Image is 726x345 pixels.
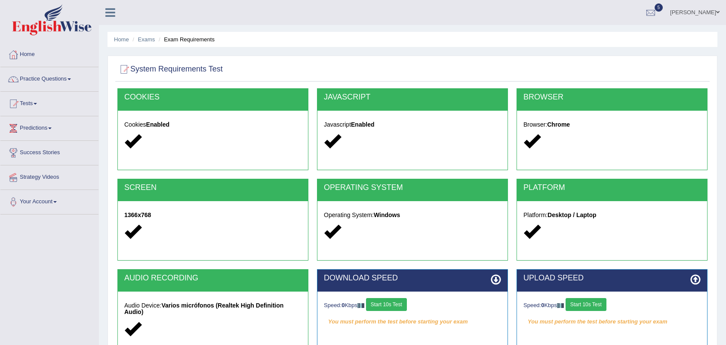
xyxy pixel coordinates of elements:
strong: 1366x768 [124,211,151,218]
h5: Javascript [324,121,501,128]
button: Start 10s Test [366,298,407,311]
strong: Varios micrófonos (Realtek High Definition Audio) [124,302,283,315]
span: 5 [655,3,663,12]
h2: COOKIES [124,93,301,102]
h2: AUDIO RECORDING [124,274,301,283]
h5: Platform: [523,212,701,218]
strong: Enabled [351,121,374,128]
em: You must perform the test before starting your exam [523,315,701,328]
strong: 0 [541,302,544,308]
h2: PLATFORM [523,183,701,192]
a: Exams [138,36,155,43]
img: ajax-loader-fb-connection.gif [357,303,364,308]
a: Tests [0,92,98,113]
a: Practice Questions [0,67,98,89]
strong: Windows [374,211,400,218]
div: Speed: Kbps [523,298,701,313]
a: Strategy Videos [0,165,98,187]
a: Success Stories [0,141,98,162]
em: You must perform the test before starting your exam [324,315,501,328]
strong: Desktop / Laptop [548,211,597,218]
h2: OPERATING SYSTEM [324,183,501,192]
button: Start 10s Test [566,298,606,311]
h2: DOWNLOAD SPEED [324,274,501,283]
a: Your Account [0,190,98,211]
div: Speed: Kbps [324,298,501,313]
img: ajax-loader-fb-connection.gif [557,303,564,308]
h2: BROWSER [523,93,701,102]
h2: JAVASCRIPT [324,93,501,102]
strong: Chrome [547,121,570,128]
a: Home [114,36,129,43]
li: Exam Requirements [157,35,215,44]
h2: System Requirements Test [117,63,223,76]
strong: 0 [341,302,345,308]
strong: Enabled [146,121,169,128]
a: Home [0,43,98,64]
h5: Operating System: [324,212,501,218]
h5: Cookies [124,121,301,128]
h2: SCREEN [124,183,301,192]
h2: UPLOAD SPEED [523,274,701,283]
a: Predictions [0,116,98,138]
h5: Browser: [523,121,701,128]
h5: Audio Device: [124,302,301,316]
